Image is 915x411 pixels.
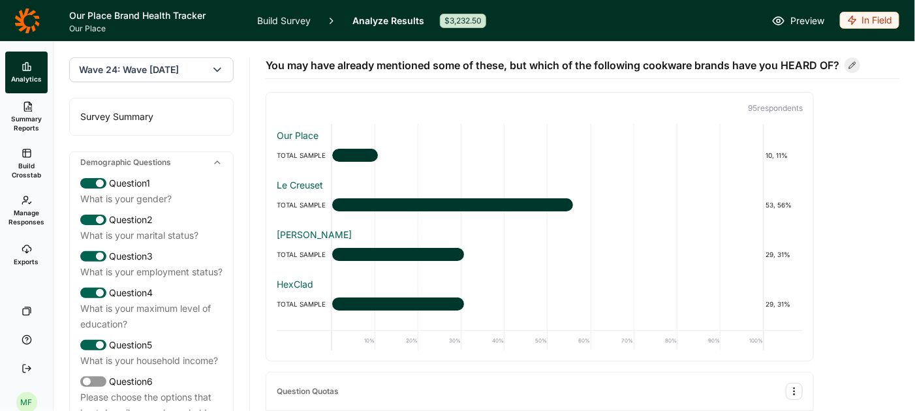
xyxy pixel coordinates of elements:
p: 95 respondent s [277,103,803,114]
div: 60% [548,331,591,350]
button: Quota Options [786,383,803,400]
div: Le Creuset [277,179,803,192]
div: Question 5 [80,337,223,353]
div: Question 2 [80,212,223,228]
span: Manage Responses [8,208,44,226]
div: 70% [591,331,634,350]
div: All-Clad [277,327,803,341]
a: Summary Reports [5,93,48,140]
span: Exports [14,257,39,266]
div: 90% [677,331,721,350]
div: 100% [721,331,764,350]
h1: Our Place Brand Health Tracker [69,8,241,23]
span: Summary Reports [10,114,42,132]
div: TOTAL SAMPLE [277,247,332,262]
div: HexClad [277,278,803,291]
div: Question 4 [80,285,223,301]
a: Manage Responses [5,187,48,234]
div: 40% [461,331,504,350]
div: TOTAL SAMPLE [277,147,332,163]
div: In Field [840,12,899,29]
div: 10, 11% [764,147,803,163]
button: In Field [840,12,899,30]
div: TOTAL SAMPLE [277,296,332,312]
div: 29, 31% [764,247,803,262]
div: 29, 31% [764,296,803,312]
div: Question 6 [80,374,223,389]
button: Wave 24: Wave [DATE] [69,57,234,82]
a: Analytics [5,52,48,93]
div: Question 1 [80,175,223,191]
span: You may have already mentioned some of these, but which of the following cookware brands have you... [266,57,839,73]
div: 10% [332,331,375,350]
div: 53, 56% [764,197,803,213]
div: 50% [504,331,548,350]
div: What is your gender? [80,191,223,207]
div: Our Place [277,129,803,142]
span: Analytics [11,74,42,84]
div: TOTAL SAMPLE [277,197,332,213]
div: What is your maximum level of education? [80,301,223,332]
div: What is your employment status? [80,264,223,280]
a: Build Crosstab [5,140,48,187]
div: Demographic Questions [70,152,233,173]
div: 20% [375,331,418,350]
div: [PERSON_NAME] [277,228,803,241]
div: 30% [418,331,461,350]
span: Build Crosstab [10,161,42,179]
a: Exports [5,234,48,276]
div: What is your marital status? [80,228,223,243]
div: Question 3 [80,249,223,264]
span: Wave 24: Wave [DATE] [79,63,179,76]
div: What is your household income? [80,353,223,369]
span: Our Place [69,23,241,34]
a: Preview [772,13,824,29]
span: Preview [790,13,824,29]
div: 80% [634,331,677,350]
div: Survey Summary [70,99,233,135]
div: Question Quotas [277,386,339,397]
div: $3,232.50 [440,14,486,28]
